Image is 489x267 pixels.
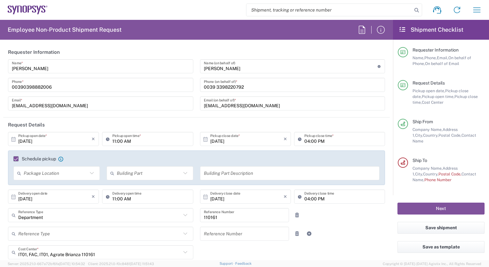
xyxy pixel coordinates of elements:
span: Country, [423,172,438,176]
span: Company Name, [413,127,443,132]
span: Pickup open time, [422,94,454,99]
span: Requester Information [413,47,459,53]
span: Country, [423,133,438,138]
span: City, [415,133,423,138]
input: Shipment, tracking or reference number [246,4,412,16]
span: Phone Number [424,177,452,182]
i: × [92,134,95,144]
span: Copyright © [DATE]-[DATE] Agistix Inc., All Rights Reserved [383,261,481,267]
h2: Requester Information [8,49,60,55]
span: Ship From [413,119,433,124]
label: Schedule pickup [13,156,56,161]
span: Cost Center [422,100,444,105]
button: Next [397,203,485,214]
h2: Shipment Checklist [399,26,463,34]
i: × [284,191,287,202]
h2: Employee Non-Product Shipment Request [8,26,122,34]
a: Feedback [235,262,252,265]
span: On behalf of Email [425,61,459,66]
span: [DATE] 11:51:43 [130,262,154,266]
a: Remove Reference [293,211,301,220]
i: × [284,134,287,144]
button: Save shipment [397,222,485,234]
span: [DATE] 10:54:32 [59,262,85,266]
a: Support [220,262,236,265]
span: Company Name, [413,166,443,171]
span: Ship To [413,158,427,163]
span: Request Details [413,80,445,85]
span: Pickup open date, [413,88,445,93]
span: Postal Code, [438,133,461,138]
span: Postal Code, [438,172,461,176]
span: Server: 2025.21.0-667a72bf6fa [8,262,85,266]
span: City, [415,172,423,176]
span: Client: 2025.21.0-f0c8481 [88,262,154,266]
span: Email, [437,55,448,60]
span: Name, [413,55,424,60]
span: Phone, [424,55,437,60]
h2: Request Details [8,122,45,128]
i: × [92,191,95,202]
button: Save as template [397,241,485,253]
a: Add Reference [305,229,314,238]
a: Remove Reference [293,229,301,238]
